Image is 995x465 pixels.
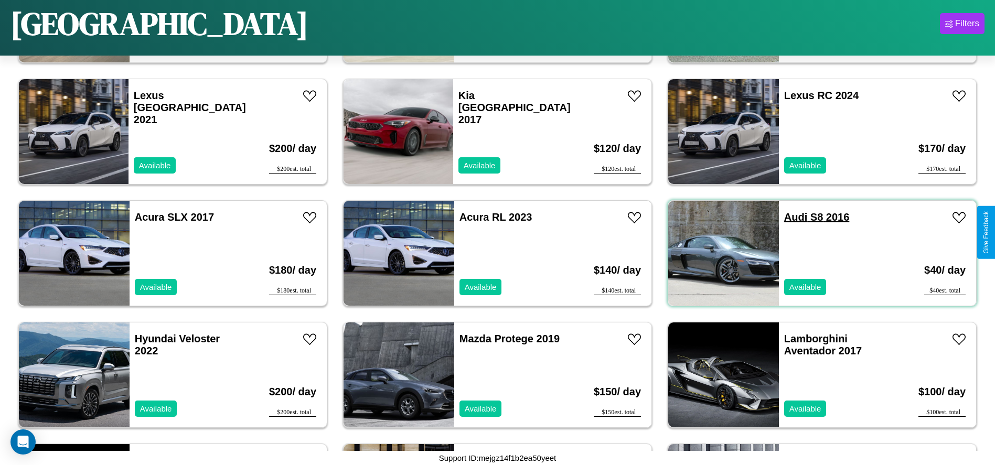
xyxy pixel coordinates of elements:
p: Available [789,158,821,172]
h3: $ 100 / day [918,375,966,408]
p: Available [789,402,821,416]
h3: $ 200 / day [269,132,316,165]
div: $ 100 est. total [918,408,966,417]
h3: $ 40 / day [924,254,966,287]
div: $ 150 est. total [594,408,641,417]
h3: $ 180 / day [269,254,316,287]
a: Lexus [GEOGRAPHIC_DATA] 2021 [134,90,246,125]
div: $ 200 est. total [269,165,316,174]
p: Available [139,158,171,172]
div: $ 170 est. total [918,165,966,174]
h3: $ 200 / day [269,375,316,408]
p: Available [140,280,172,294]
h3: $ 150 / day [594,375,641,408]
a: Mazda Protege 2019 [459,333,560,344]
p: Available [465,280,497,294]
a: Lexus RC 2024 [784,90,859,101]
p: Available [465,402,497,416]
div: $ 180 est. total [269,287,316,295]
a: Lamborghini Aventador 2017 [784,333,862,356]
button: Filters [940,13,985,34]
a: Acura SLX 2017 [135,211,214,223]
div: Open Intercom Messenger [10,429,36,455]
p: Available [464,158,496,172]
a: Kia [GEOGRAPHIC_DATA] 2017 [458,90,571,125]
div: $ 140 est. total [594,287,641,295]
a: Hyundai Veloster 2022 [135,333,220,356]
h3: $ 120 / day [594,132,641,165]
p: Available [140,402,172,416]
h1: [GEOGRAPHIC_DATA] [10,2,308,45]
div: $ 120 est. total [594,165,641,174]
h3: $ 140 / day [594,254,641,287]
div: Give Feedback [982,211,990,254]
a: Audi S8 2016 [784,211,850,223]
h3: $ 170 / day [918,132,966,165]
div: $ 200 est. total [269,408,316,417]
p: Available [789,280,821,294]
a: Acura RL 2023 [459,211,532,223]
div: Filters [955,18,979,29]
p: Support ID: mejgz14f1b2ea50yeet [439,451,557,465]
div: $ 40 est. total [924,287,966,295]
